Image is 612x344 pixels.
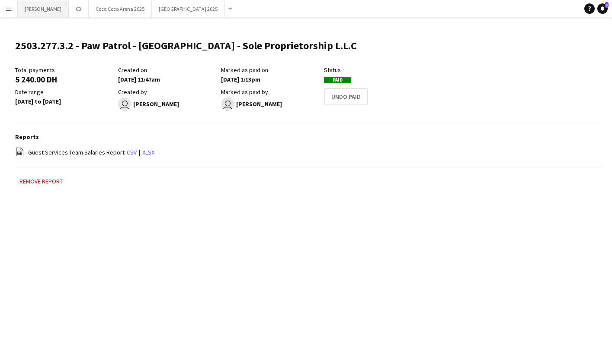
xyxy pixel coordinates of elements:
[324,77,351,83] span: Paid
[69,0,89,17] button: C3
[118,66,217,74] div: Created on
[15,66,114,74] div: Total payments
[89,0,152,17] button: Coca Coca Arena 2025
[324,88,368,105] button: Undo Paid
[152,0,225,17] button: [GEOGRAPHIC_DATA] 2025
[118,76,217,83] div: [DATE] 11:47am
[18,0,69,17] button: [PERSON_NAME]
[142,148,154,156] a: xlsx
[15,88,114,96] div: Date range
[15,133,603,141] h3: Reports
[118,98,217,110] div: [PERSON_NAME]
[127,148,137,156] a: csv
[15,98,114,105] div: [DATE] to [DATE]
[221,76,320,83] div: [DATE] 1:13pm
[15,147,603,158] div: |
[324,66,423,74] div: Status
[221,88,320,96] div: Marked as paid by
[15,176,67,186] button: Remove report
[28,148,125,156] span: Guest Services Team Salaries Report
[221,66,320,74] div: Marked as paid on
[15,39,357,52] h1: 2503.277.3.2 - Paw Patrol - [GEOGRAPHIC_DATA] - Sole Proprietorship L.L.C
[15,76,114,83] div: 5 240.00 DH
[118,88,217,96] div: Created by
[605,2,609,8] span: 3
[221,98,320,110] div: [PERSON_NAME]
[597,3,608,14] a: 3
